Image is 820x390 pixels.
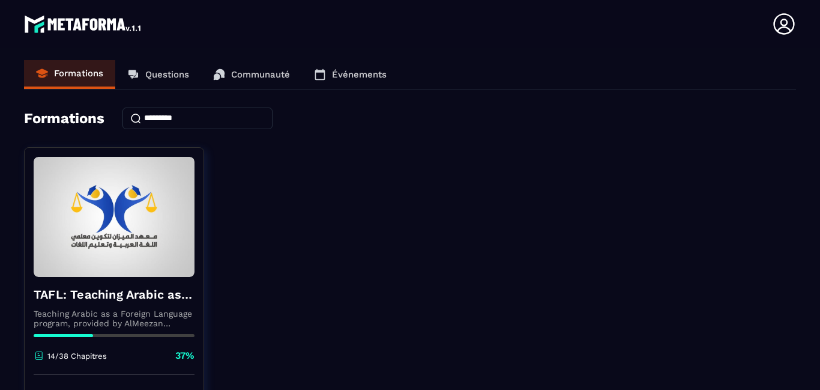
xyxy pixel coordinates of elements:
[34,157,194,277] img: formation-background
[54,68,103,79] p: Formations
[145,69,189,80] p: Questions
[231,69,290,80] p: Communauté
[24,12,143,36] img: logo
[24,60,115,89] a: Formations
[332,69,387,80] p: Événements
[34,286,194,303] h4: TAFL: Teaching Arabic as a Foreign Language program - June
[302,60,399,89] a: Événements
[115,60,201,89] a: Questions
[47,352,107,361] p: 14/38 Chapitres
[175,349,194,362] p: 37%
[34,309,194,328] p: Teaching Arabic as a Foreign Language program, provided by AlMeezan Academy in the [GEOGRAPHIC_DATA]
[201,60,302,89] a: Communauté
[24,110,104,127] h4: Formations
